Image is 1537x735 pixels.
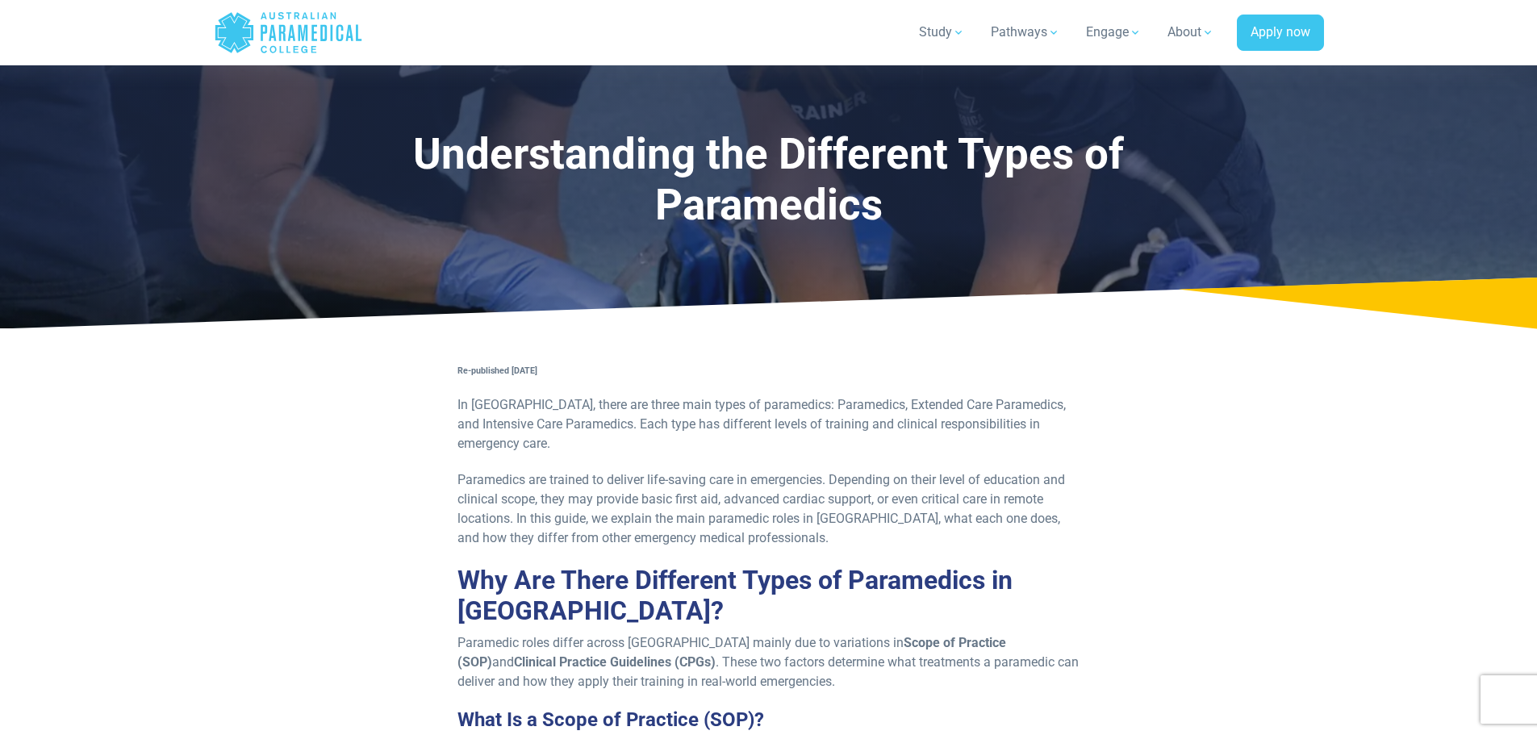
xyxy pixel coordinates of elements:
[1076,10,1151,55] a: Engage
[981,10,1070,55] a: Pathways
[457,633,1080,691] p: Paramedic roles differ across [GEOGRAPHIC_DATA] mainly due to variations in and . These two facto...
[457,565,1080,627] h2: Why Are There Different Types of Paramedics in [GEOGRAPHIC_DATA]?
[514,654,716,670] strong: Clinical Practice Guidelines (CPGs)
[909,10,975,55] a: Study
[214,6,363,59] a: Australian Paramedical College
[1158,10,1224,55] a: About
[457,635,1006,670] strong: Scope of Practice (SOP)
[353,129,1185,232] h1: Understanding the Different Types of Paramedics
[457,708,1080,732] h3: What Is a Scope of Practice (SOP)?
[1237,15,1324,52] a: Apply now
[457,470,1080,548] p: Paramedics are trained to deliver life-saving care in emergencies. Depending on their level of ed...
[457,395,1080,453] p: In [GEOGRAPHIC_DATA], there are three main types of paramedics: Paramedics, Extended Care Paramed...
[457,365,537,376] strong: Re-published [DATE]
